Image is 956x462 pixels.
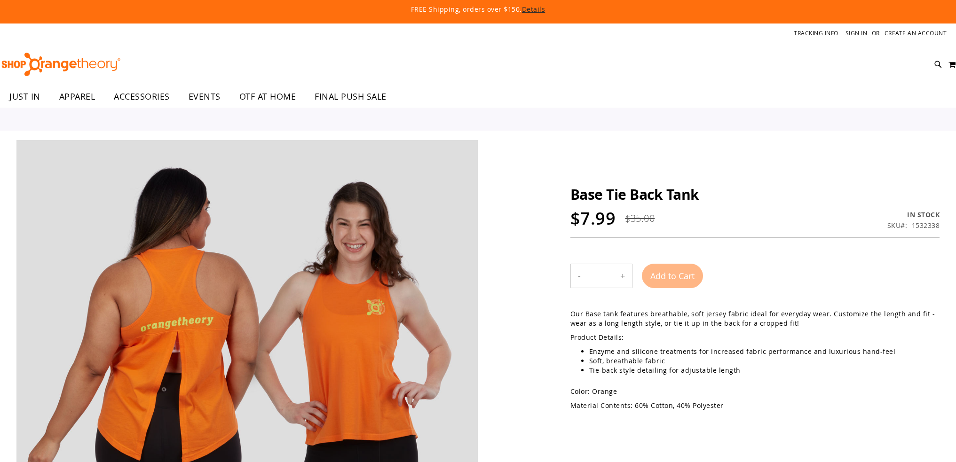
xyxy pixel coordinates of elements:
[571,264,588,288] button: Decrease product quantity
[794,29,838,37] a: Tracking Info
[570,207,616,230] span: $7.99
[315,86,387,107] span: FINAL PUSH SALE
[570,185,699,204] span: Base Tie Back Tank
[588,265,613,287] input: Product quantity
[179,86,230,108] a: EVENTS
[239,86,296,107] span: OTF AT HOME
[589,366,940,375] li: Tie-back style detailing for adjustable length
[189,86,221,107] span: EVENTS
[570,401,940,410] p: Material Contents: 60% Cotton, 40% Polyester
[104,86,179,108] a: ACCESSORIES
[305,86,396,107] a: FINAL PUSH SALE
[625,212,655,225] span: $35.00
[114,86,170,107] span: ACCESSORIES
[845,29,868,37] a: Sign In
[887,210,940,219] div: In stock
[887,210,940,219] div: Availability
[59,86,95,107] span: APPAREL
[885,29,947,37] a: Create an Account
[613,264,632,288] button: Increase product quantity
[570,309,940,328] p: Our Base tank features breathable, soft jersey fabric ideal for everyday wear. Customize the leng...
[196,5,760,14] p: FREE Shipping, orders over $150.
[570,333,940,342] p: Product Details:
[9,86,40,107] span: JUST IN
[522,5,545,14] a: Details
[887,221,908,230] strong: SKU
[589,347,940,356] li: Enzyme and silicone treatments for increased fabric performance and luxurious hand-feel
[570,387,940,396] p: Color: Orange
[912,221,940,230] div: 1532338
[589,356,940,366] li: Soft, breathable fabric
[230,86,306,108] a: OTF AT HOME
[50,86,105,108] a: APPAREL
